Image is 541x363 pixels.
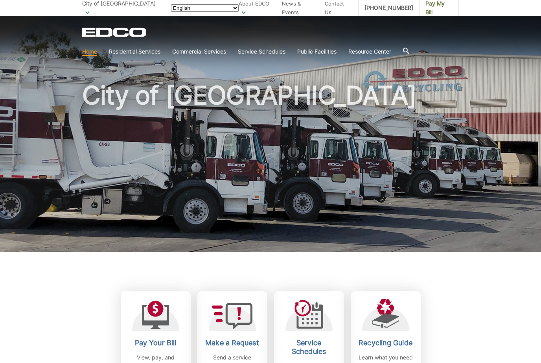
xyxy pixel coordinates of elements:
a: Residential Services [109,47,160,56]
h2: Pay Your Bill [127,339,185,347]
a: EDCD logo. Return to the homepage. [82,28,147,37]
h2: Recycling Guide [357,339,415,347]
a: Commercial Services [172,47,226,56]
h2: Service Schedules [280,339,338,356]
a: Service Schedules [238,47,285,56]
a: Resource Center [348,47,391,56]
a: Home [82,47,97,56]
select: Select a language [171,4,239,12]
h1: City of [GEOGRAPHIC_DATA] [82,83,459,256]
h2: Make a Request [203,339,261,347]
a: Public Facilities [297,47,337,56]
